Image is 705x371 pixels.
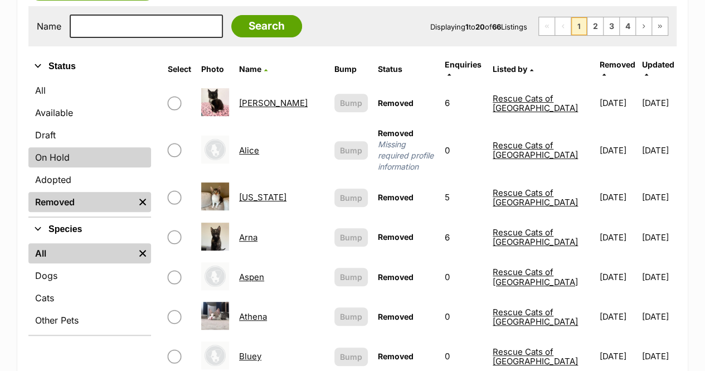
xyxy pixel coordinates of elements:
[595,218,641,257] td: [DATE]
[334,94,368,112] button: Bump
[595,258,641,296] td: [DATE]
[231,15,302,37] input: Search
[493,307,578,327] a: Rescue Cats of [GEOGRAPHIC_DATA]
[378,351,414,361] span: Removed
[493,140,578,160] a: Rescue Cats of [GEOGRAPHIC_DATA]
[440,123,487,177] td: 0
[493,187,578,208] a: Rescue Cats of [GEOGRAPHIC_DATA]
[642,297,675,336] td: [DATE]
[334,268,368,286] button: Bump
[201,302,229,330] img: Athena
[636,17,651,35] a: Next page
[440,84,487,122] td: 6
[340,351,362,363] span: Bump
[334,307,368,326] button: Bump
[239,311,267,322] a: Athena
[28,125,151,145] a: Draft
[28,103,151,123] a: Available
[28,170,151,190] a: Adopted
[538,17,668,36] nav: Pagination
[493,267,578,287] a: Rescue Cats of [GEOGRAPHIC_DATA]
[340,192,362,204] span: Bump
[28,243,134,263] a: All
[37,21,61,31] label: Name
[134,243,151,263] a: Remove filter
[539,17,555,35] span: First page
[595,297,641,336] td: [DATE]
[430,22,527,31] span: Displaying to of Listings
[440,258,487,296] td: 0
[642,60,674,69] span: Updated
[445,60,482,69] span: translation missing: en.admin.listings.index.attributes.enquiries
[330,56,372,83] th: Bump
[239,351,261,362] a: Bluey
[201,223,229,250] img: Arna
[378,232,414,242] span: Removed
[378,128,414,138] span: Removed
[28,288,151,308] a: Cats
[201,182,229,210] img: Arizona
[600,60,635,78] a: Removed
[340,97,362,109] span: Bump
[334,228,368,247] button: Bump
[642,60,674,78] a: Updated
[642,258,675,296] td: [DATE]
[28,266,151,286] a: Dogs
[340,144,362,156] span: Bump
[201,136,229,163] img: Alice
[28,59,151,74] button: Status
[28,192,134,212] a: Removed
[440,178,487,216] td: 5
[465,22,469,31] strong: 1
[571,17,587,35] span: Page 1
[239,64,261,74] span: Name
[595,123,641,177] td: [DATE]
[239,64,268,74] a: Name
[134,192,151,212] a: Remove filter
[493,64,533,74] a: Listed by
[340,271,362,283] span: Bump
[239,192,286,203] a: [US_STATE]
[440,218,487,257] td: 6
[334,189,368,207] button: Bump
[652,17,668,35] a: Last page
[201,88,229,116] img: Alfie
[587,17,603,35] a: Page 2
[239,145,259,156] a: Alice
[28,78,151,216] div: Status
[493,64,527,74] span: Listed by
[642,218,675,257] td: [DATE]
[340,232,362,243] span: Bump
[28,310,151,330] a: Other Pets
[334,348,368,366] button: Bump
[197,56,234,83] th: Photo
[378,312,414,321] span: Removed
[340,311,362,322] span: Bump
[28,222,151,237] button: Species
[239,98,308,108] a: [PERSON_NAME]
[642,178,675,216] td: [DATE]
[373,56,439,83] th: Status
[620,17,635,35] a: Page 4
[239,232,257,243] a: Arna
[334,141,368,160] button: Bump
[378,272,414,282] span: Removed
[201,262,229,290] img: Aspen
[378,98,414,108] span: Removed
[475,22,485,31] strong: 20
[595,178,641,216] td: [DATE]
[493,346,578,367] a: Rescue Cats of [GEOGRAPHIC_DATA]
[642,84,675,122] td: [DATE]
[604,17,619,35] a: Page 3
[378,192,414,202] span: Removed
[595,84,641,122] td: [DATE]
[28,147,151,167] a: On Hold
[28,80,151,100] a: All
[493,93,578,113] a: Rescue Cats of [GEOGRAPHIC_DATA]
[201,341,229,369] img: Bluey
[239,272,264,282] a: Aspen
[493,227,578,247] a: Rescue Cats of [GEOGRAPHIC_DATA]
[28,241,151,335] div: Species
[378,139,435,172] span: Missing required profile information
[555,17,571,35] span: Previous page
